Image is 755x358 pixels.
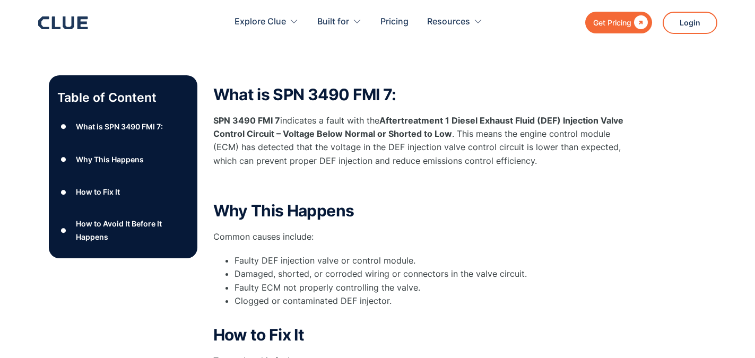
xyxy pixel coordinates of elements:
li: Damaged, shorted, or corroded wiring or connectors in the valve circuit. [235,267,638,281]
div: Explore Clue [235,5,299,39]
li: Faulty DEF injection valve or control module. [235,254,638,267]
li: Faulty ECM not properly controlling the valve. [235,281,638,294]
a: Login [663,12,717,34]
p: Table of Content [57,89,189,106]
div: Built for [317,5,362,39]
div: Explore Clue [235,5,286,39]
li: Clogged or contaminated DEF injector. [235,294,638,321]
strong: What is SPN 3490 FMI 7: [213,85,396,104]
a: Get Pricing [585,12,652,33]
strong: Aftertreatment 1 Diesel Exhaust Fluid (DEF) Injection Valve Control Circuit – Voltage Below Norma... [213,115,623,139]
div: Resources [427,5,483,39]
div: Why This Happens [76,153,144,166]
a: ●Why This Happens [57,152,189,168]
p: ‍ [213,178,638,191]
a: ●How to Fix It [57,184,189,200]
div: ● [57,152,70,168]
a: Pricing [380,5,409,39]
div: ● [57,184,70,200]
div: How to Fix It [76,185,120,198]
div: Resources [427,5,470,39]
div: ● [57,222,70,238]
div: How to Avoid It Before It Happens [76,217,188,243]
strong: How to Fix It [213,325,305,344]
a: ●How to Avoid It Before It Happens [57,217,189,243]
p: Common causes include: [213,230,638,243]
div: Built for [317,5,349,39]
p: indicates a fault with the . This means the engine control module (ECM) has detected that the vol... [213,114,638,168]
strong: SPN 3490 FMI 7 [213,115,280,126]
div: Get Pricing [593,16,631,29]
div: ● [57,119,70,135]
div: What is SPN 3490 FMI 7: [76,120,163,133]
div:  [631,16,648,29]
strong: Why This Happens [213,201,354,220]
a: ●What is SPN 3490 FMI 7: [57,119,189,135]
